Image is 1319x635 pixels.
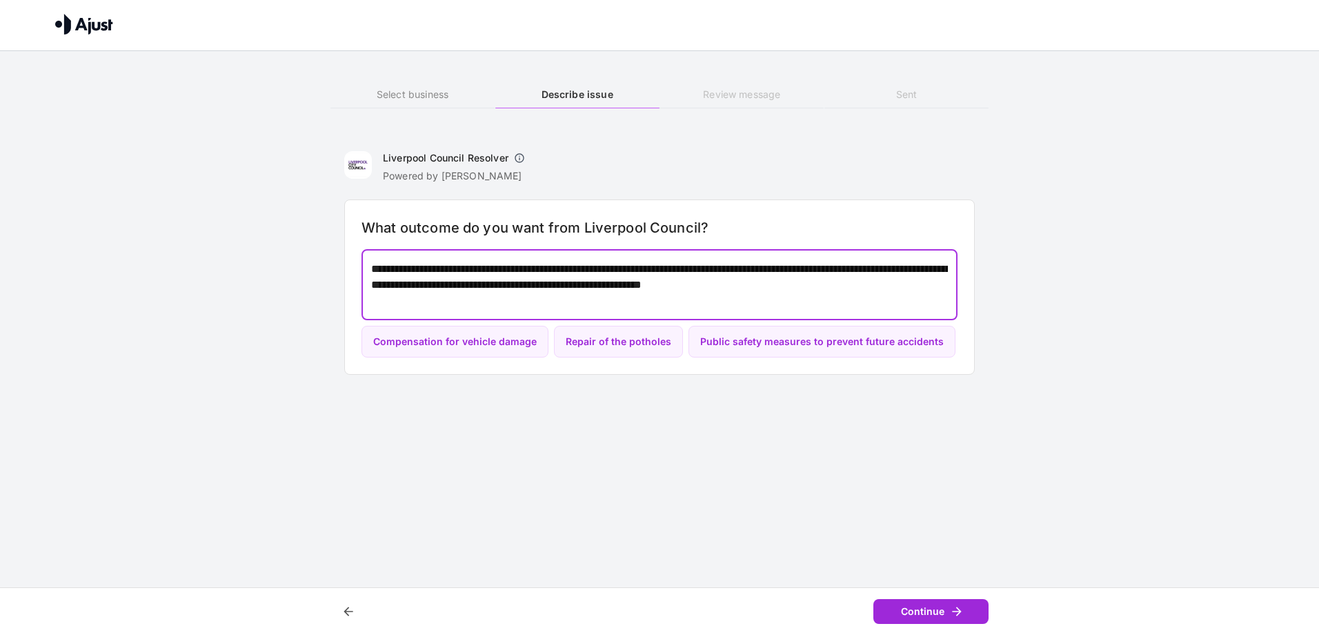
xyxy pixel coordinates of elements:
p: Powered by [PERSON_NAME] [383,169,530,183]
img: Liverpool Council [344,151,372,179]
h6: What outcome do you want from Liverpool Council? [361,217,958,239]
img: Ajust [55,14,113,35]
button: Public safety measures to prevent future accidents [688,326,955,358]
button: Compensation for vehicle damage [361,326,548,358]
h6: Describe issue [495,87,659,102]
button: Continue [873,599,989,625]
h6: Select business [330,87,495,102]
h6: Liverpool Council Resolver [383,151,508,165]
h6: Review message [659,87,824,102]
h6: Sent [824,87,989,102]
button: Repair of the potholes [554,326,683,358]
